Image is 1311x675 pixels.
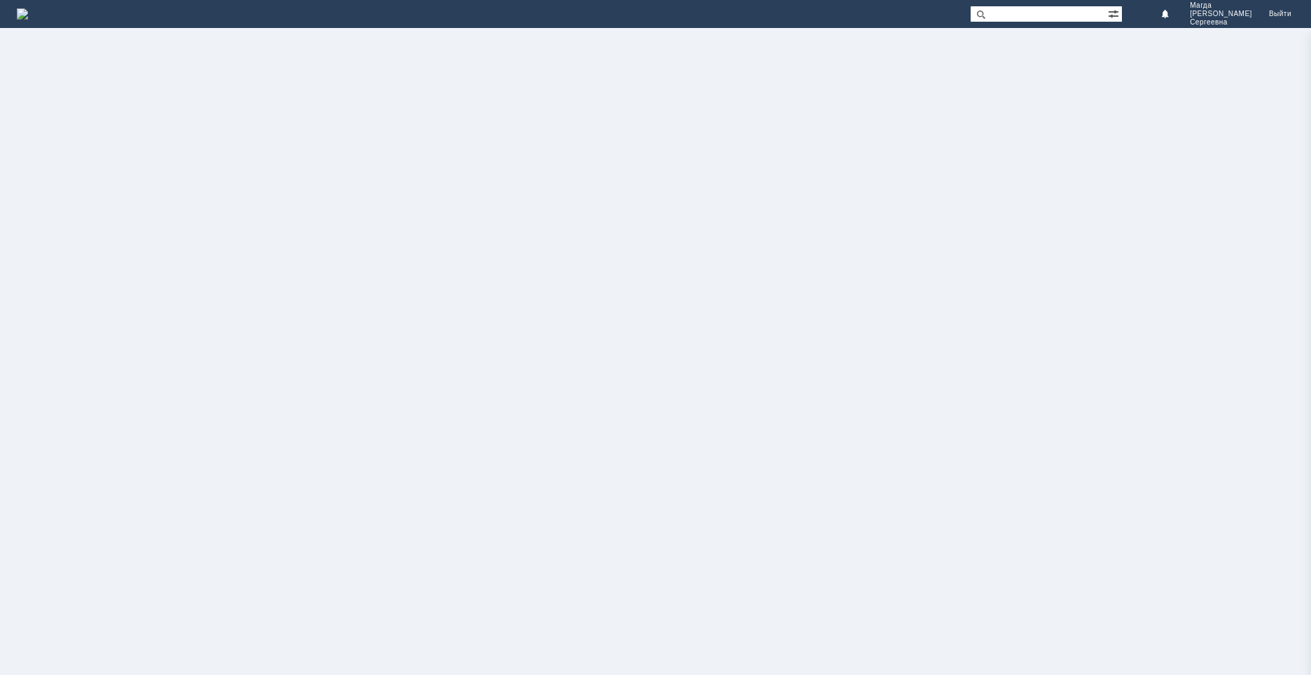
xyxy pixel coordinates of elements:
[1190,1,1252,10] span: Магда
[1190,10,1252,18] span: [PERSON_NAME]
[1108,6,1122,20] span: Расширенный поиск
[17,8,28,20] a: Перейти на домашнюю страницу
[17,8,28,20] img: logo
[1190,18,1252,27] span: Сергеевна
